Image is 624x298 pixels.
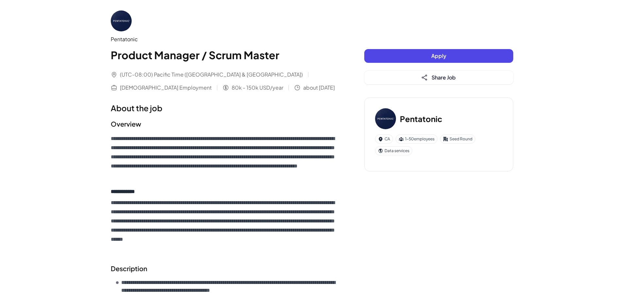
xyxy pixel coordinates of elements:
h1: About the job [111,102,338,114]
span: Share Job [432,74,456,81]
div: CA [375,134,393,144]
img: Pe [375,108,396,129]
span: [DEMOGRAPHIC_DATA] Employment [120,84,212,92]
div: Seed Round [440,134,475,144]
img: Pe [111,10,132,31]
span: (UTC-08:00) Pacific Time ([GEOGRAPHIC_DATA] & [GEOGRAPHIC_DATA]) [120,71,303,79]
button: Share Job [364,71,513,84]
h2: Description [111,264,338,273]
h3: Pentatonic [400,113,442,125]
span: about [DATE] [303,84,335,92]
div: 1-50 employees [396,134,437,144]
h2: Overview [111,119,338,129]
div: Data services [375,146,412,155]
button: Apply [364,49,513,63]
span: Apply [431,52,446,59]
div: Pentatonic [111,35,338,43]
span: 80k - 150k USD/year [232,84,283,92]
h1: Product Manager / Scrum Master [111,47,338,63]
